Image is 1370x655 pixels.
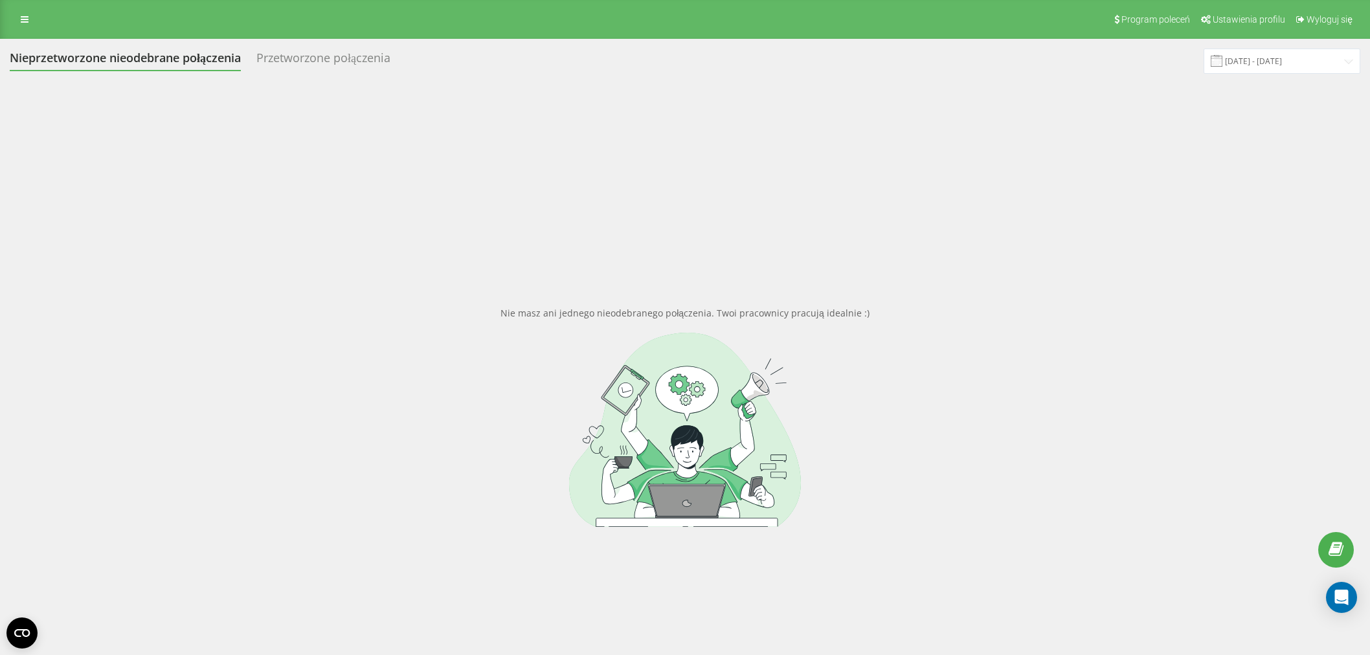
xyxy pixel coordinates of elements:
div: Nieprzetworzone nieodebrane połączenia [10,51,241,71]
span: Program poleceń [1121,14,1190,25]
button: Open CMP widget [6,617,38,649]
span: Ustawienia profilu [1213,14,1285,25]
div: Open Intercom Messenger [1326,582,1357,613]
div: Przetworzone połączenia [256,51,390,71]
span: Wyloguj się [1307,14,1353,25]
